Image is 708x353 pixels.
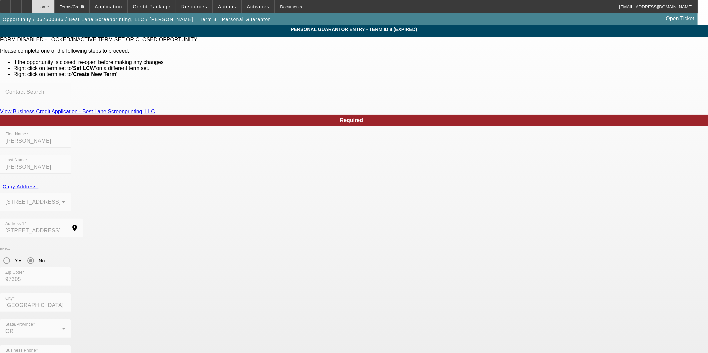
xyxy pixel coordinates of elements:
mat-label: Address 1 [5,222,24,226]
button: Actions [213,0,241,13]
b: 'Set LCW' [72,65,96,71]
span: Personal Guarantor [222,17,270,22]
mat-label: First Name [5,132,26,136]
mat-label: State/Province [5,322,33,327]
span: Activities [247,4,270,9]
span: Required [340,117,363,123]
a: Open Ticket [663,13,697,24]
mat-label: Zip Code [5,270,23,275]
button: Activities [242,0,275,13]
span: Resources [181,4,207,9]
button: Credit Package [128,0,176,13]
span: Term 8 [200,17,216,22]
button: Personal Guarantor [220,13,272,25]
button: Application [90,0,127,13]
span: Credit Package [133,4,171,9]
mat-icon: add_location [67,224,83,232]
mat-label: Contact Search [5,89,44,95]
button: Resources [176,0,212,13]
b: 'Create New Term' [72,71,117,77]
button: Term 8 [197,13,219,25]
mat-label: City [5,296,13,301]
mat-label: Business Phone [5,348,36,353]
span: Personal Guarantor Entry - Term ID 8 (Expired) [5,27,703,32]
li: Right click on term set to [13,71,708,77]
span: Actions [218,4,236,9]
span: Application [95,4,122,9]
li: Right click on term set to on a different term set. [13,65,708,71]
span: Opportunity / 062500386 / Best Lane Screenprinting, LLC / [PERSON_NAME] [3,17,193,22]
li: If the opportunity is closed, re-open before making any changes [13,59,708,65]
mat-label: Last Name [5,158,26,162]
